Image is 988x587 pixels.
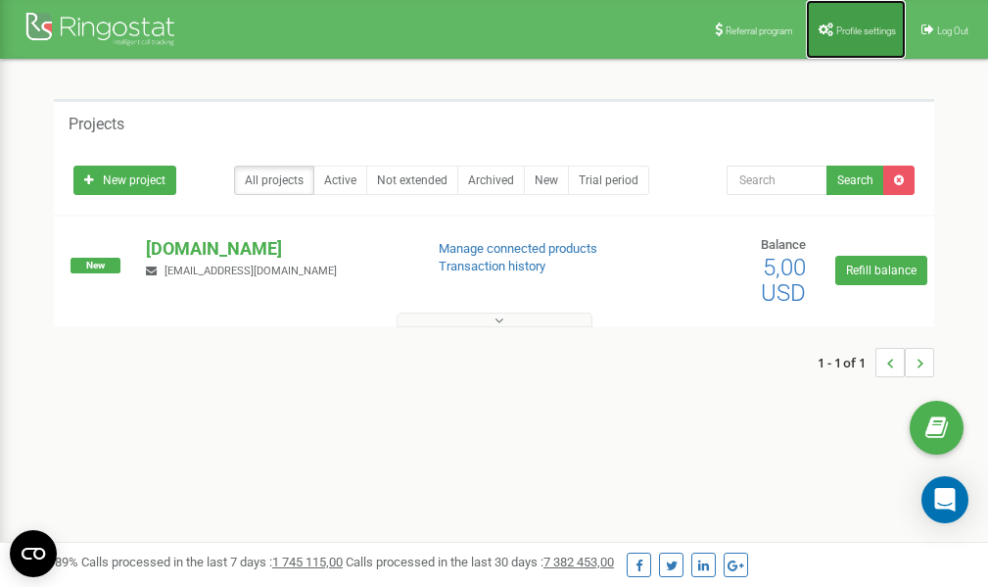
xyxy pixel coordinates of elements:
[346,555,614,569] span: Calls processed in the last 30 days :
[836,25,896,36] span: Profile settings
[234,166,314,195] a: All projects
[69,116,124,133] h5: Projects
[761,237,806,252] span: Balance
[524,166,569,195] a: New
[543,555,614,569] u: 7 382 453,00
[71,258,120,273] span: New
[439,259,545,273] a: Transaction history
[826,166,884,195] button: Search
[457,166,525,195] a: Archived
[818,348,875,377] span: 1 - 1 of 1
[726,25,793,36] span: Referral program
[921,476,968,523] div: Open Intercom Messenger
[818,328,934,397] nav: ...
[727,166,827,195] input: Search
[73,166,176,195] a: New project
[439,241,597,256] a: Manage connected products
[81,555,343,569] span: Calls processed in the last 7 days :
[10,530,57,577] button: Open CMP widget
[146,236,406,262] p: [DOMAIN_NAME]
[165,265,337,277] span: [EMAIL_ADDRESS][DOMAIN_NAME]
[835,256,927,285] a: Refill balance
[313,166,367,195] a: Active
[937,25,968,36] span: Log Out
[366,166,458,195] a: Not extended
[761,254,806,307] span: 5,00 USD
[568,166,649,195] a: Trial period
[272,555,343,569] u: 1 745 115,00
